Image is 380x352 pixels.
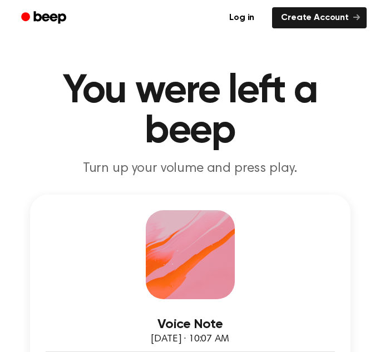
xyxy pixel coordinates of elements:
[218,5,265,31] a: Log in
[13,7,76,29] a: Beep
[151,334,229,344] span: [DATE] · 10:07 AM
[46,317,335,332] h3: Voice Note
[272,7,367,28] a: Create Account
[13,71,367,151] h1: You were left a beep
[13,160,367,177] p: Turn up your volume and press play.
